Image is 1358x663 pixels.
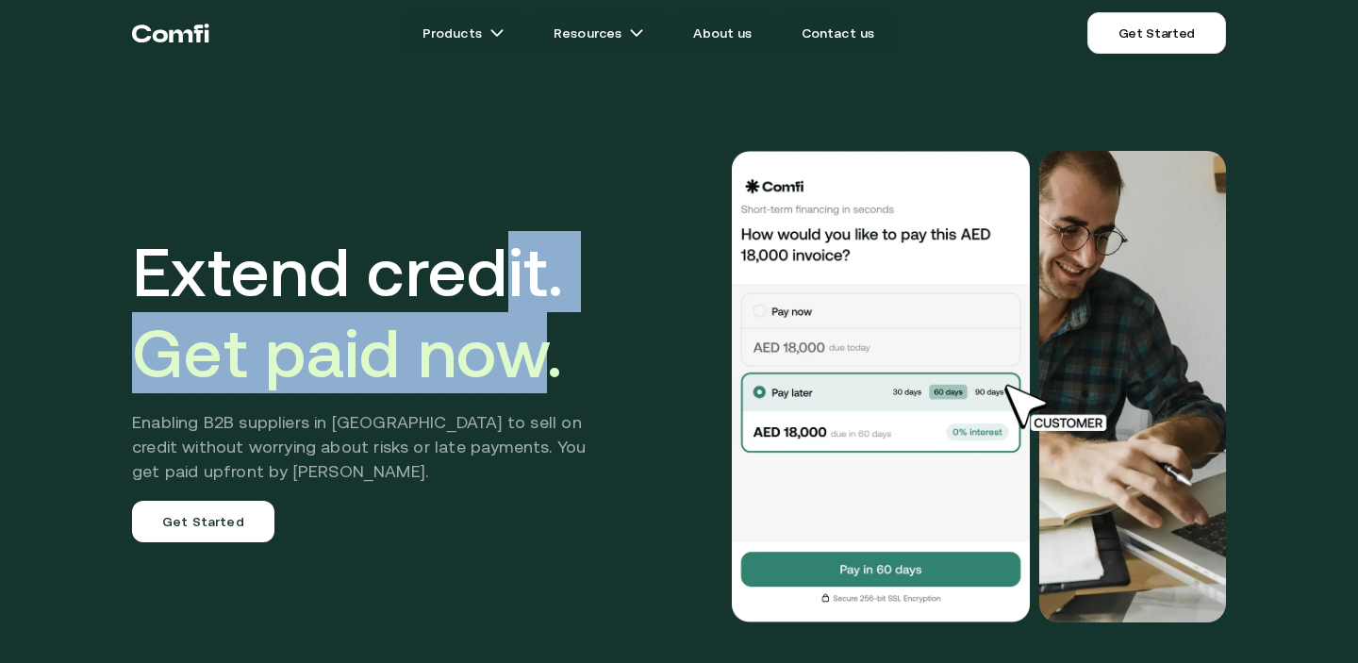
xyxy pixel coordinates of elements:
[531,14,667,52] a: Resourcesarrow icons
[132,501,274,542] a: Get Started
[132,410,614,484] h2: Enabling B2B suppliers in [GEOGRAPHIC_DATA] to sell on credit without worrying about risks or lat...
[990,382,1128,435] img: cursor
[779,14,898,52] a: Contact us
[671,14,774,52] a: About us
[400,14,527,52] a: Productsarrow icons
[489,25,505,41] img: arrow icons
[132,231,614,393] h1: Extend credit.
[1039,151,1226,622] img: Would you like to pay this AED 18,000.00 invoice?
[132,314,562,391] span: Get paid now.
[1087,12,1226,54] a: Get Started
[132,5,209,61] a: Return to the top of the Comfi home page
[629,25,644,41] img: arrow icons
[730,151,1032,622] img: Would you like to pay this AED 18,000.00 invoice?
